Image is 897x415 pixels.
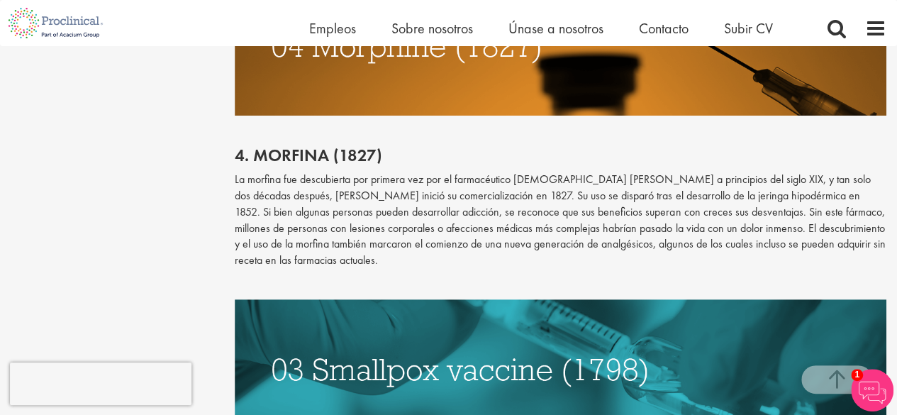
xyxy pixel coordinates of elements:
a: Contacto [639,19,689,38]
a: Empleos [309,19,356,38]
font: La morfina fue descubierta por primera vez por el farmacéutico [DEMOGRAPHIC_DATA] [PERSON_NAME] a... [235,172,885,267]
img: Chatbot [851,369,893,411]
a: Sobre nosotros [391,19,473,38]
iframe: reCAPTCHA [10,363,191,405]
font: 4. Morfina (1827) [235,144,382,166]
a: Únase a nosotros [508,19,603,38]
font: 1 [854,370,859,380]
a: Subir CV [724,19,773,38]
